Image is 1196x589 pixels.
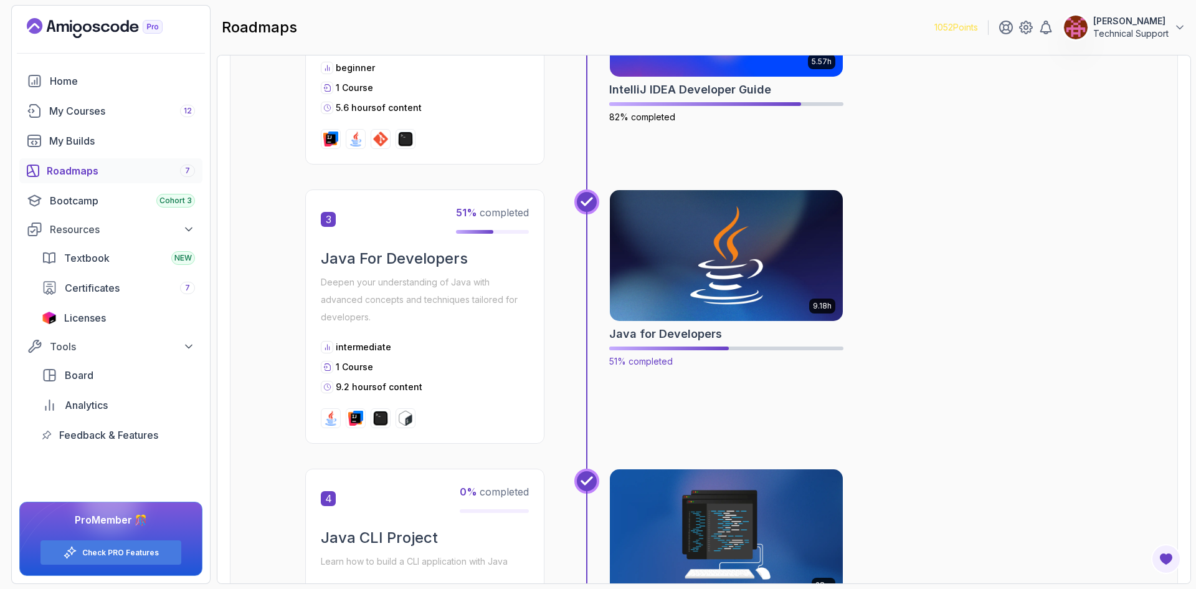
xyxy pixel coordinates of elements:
[398,411,413,426] img: bash logo
[609,356,673,366] span: 51% completed
[336,82,373,93] span: 1 Course
[336,62,375,74] p: beginner
[19,188,202,213] a: bootcamp
[323,132,338,146] img: intellij logo
[812,57,832,67] p: 5.57h
[373,411,388,426] img: terminal logo
[460,486,529,498] span: completed
[609,325,722,343] h2: Java for Developers
[321,528,529,548] h2: Java CLI Project
[185,166,190,176] span: 7
[50,193,195,208] div: Bootcamp
[49,103,195,118] div: My Courses
[64,310,106,325] span: Licenses
[1063,15,1186,40] button: user profile image[PERSON_NAME]Technical Support
[336,102,422,114] p: 5.6 hours of content
[50,74,195,89] div: Home
[1093,15,1169,27] p: [PERSON_NAME]
[1093,27,1169,40] p: Technical Support
[1064,16,1088,39] img: user profile image
[19,335,202,358] button: Tools
[609,112,675,122] span: 82% completed
[336,381,422,393] p: 9.2 hours of content
[185,283,190,293] span: 7
[323,411,338,426] img: java logo
[456,206,529,219] span: completed
[65,280,120,295] span: Certificates
[321,274,529,326] p: Deepen your understanding of Java with advanced concepts and techniques tailored for developers.
[65,398,108,413] span: Analytics
[34,393,202,418] a: analytics
[174,253,192,263] span: NEW
[460,486,477,498] span: 0 %
[65,368,93,383] span: Board
[59,428,158,443] span: Feedback & Features
[398,132,413,146] img: terminal logo
[1151,544,1181,574] button: Open Feedback Button
[604,187,849,324] img: Java for Developers card
[336,362,373,372] span: 1 Course
[34,423,202,448] a: feedback
[609,81,771,98] h2: IntelliJ IDEA Developer Guide
[321,491,336,506] span: 4
[321,249,529,269] h2: Java For Developers
[27,18,191,38] a: Landing page
[50,339,195,354] div: Tools
[19,218,202,241] button: Resources
[222,17,297,37] h2: roadmaps
[456,206,477,219] span: 51 %
[34,246,202,271] a: textbook
[813,301,832,311] p: 9.18h
[42,312,57,324] img: jetbrains icon
[348,132,363,146] img: java logo
[19,128,202,153] a: builds
[64,251,110,266] span: Textbook
[40,540,182,565] button: Check PRO Features
[321,212,336,227] span: 3
[34,305,202,330] a: licenses
[159,196,192,206] span: Cohort 3
[49,133,195,148] div: My Builds
[19,158,202,183] a: roadmaps
[47,163,195,178] div: Roadmaps
[336,341,391,353] p: intermediate
[934,21,978,34] p: 1052 Points
[82,548,159,558] a: Check PRO Features
[184,106,192,116] span: 12
[50,222,195,237] div: Resources
[321,553,529,570] p: Learn how to build a CLI application with Java
[34,275,202,300] a: certificates
[373,132,388,146] img: git logo
[19,98,202,123] a: courses
[609,189,843,368] a: Java for Developers card9.18hJava for Developers51% completed
[348,411,363,426] img: intellij logo
[34,363,202,388] a: board
[19,69,202,93] a: home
